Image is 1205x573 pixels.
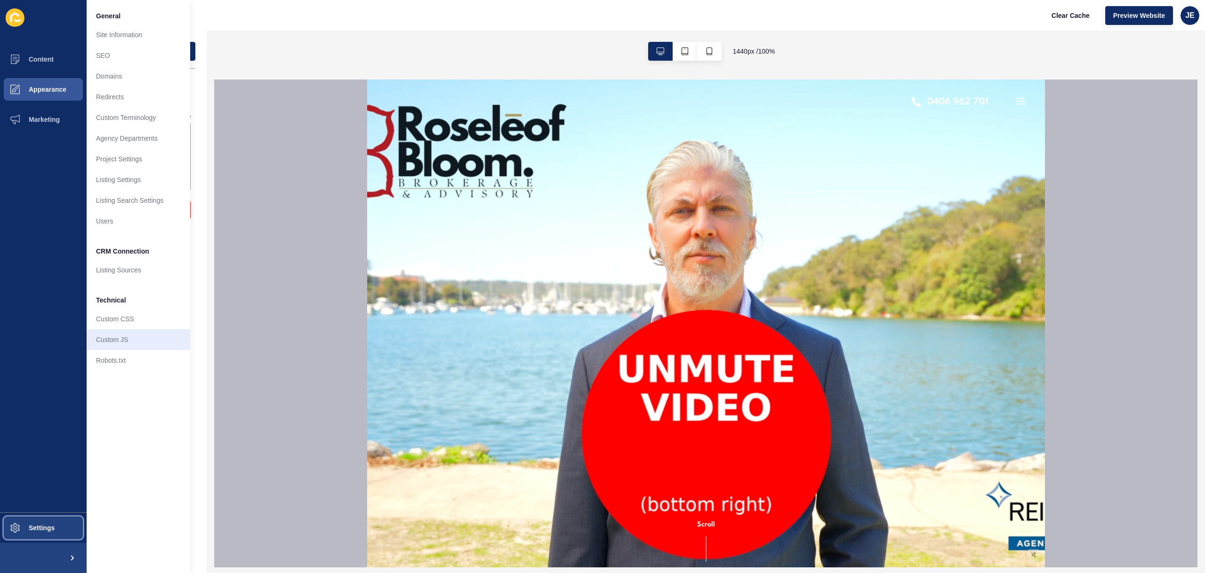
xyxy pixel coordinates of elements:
a: Custom JS [87,329,190,350]
a: Project Settings [87,149,190,169]
a: Listing Settings [87,169,190,190]
span: Technical [96,295,126,305]
div: Scroll [4,440,674,482]
a: SEO [87,45,190,66]
a: Agency Departments [87,128,190,149]
a: Redirects [87,87,190,107]
button: Clear Cache [1044,6,1098,25]
a: Robots.txt [87,350,190,371]
a: Site Information [87,24,190,45]
span: Clear Cache [1052,11,1090,20]
a: Custom Terminology [87,107,190,128]
a: Users [87,211,190,231]
a: 0406 962 701 [543,17,631,28]
a: Listing Sources [87,260,190,280]
div: 0406 962 701 [560,17,627,28]
a: Domains [87,66,190,87]
span: Preview Website [1113,11,1165,20]
button: Preview Website [1105,6,1173,25]
a: Custom CSS [87,309,190,329]
span: CRM Connection [96,247,149,256]
span: 1440 px / 100 % [733,47,775,56]
a: Listing Search Settings [87,190,190,211]
span: JE [1185,11,1195,20]
span: General [96,11,120,21]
